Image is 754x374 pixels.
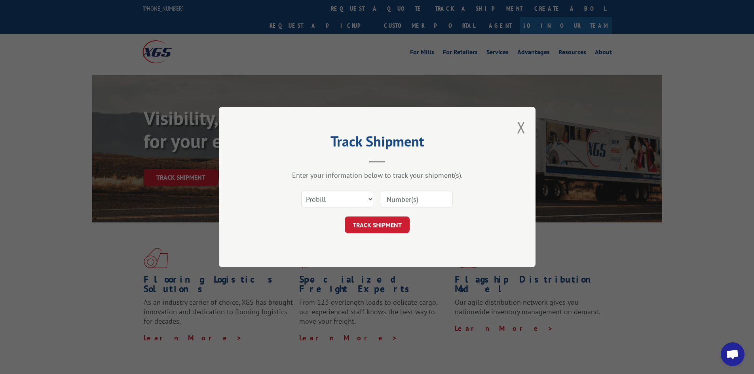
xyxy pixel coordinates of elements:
button: TRACK SHIPMENT [345,216,410,233]
h2: Track Shipment [258,136,496,151]
input: Number(s) [380,191,453,207]
button: Close modal [517,117,526,138]
a: Open chat [721,342,745,366]
div: Enter your information below to track your shipment(s). [258,171,496,180]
